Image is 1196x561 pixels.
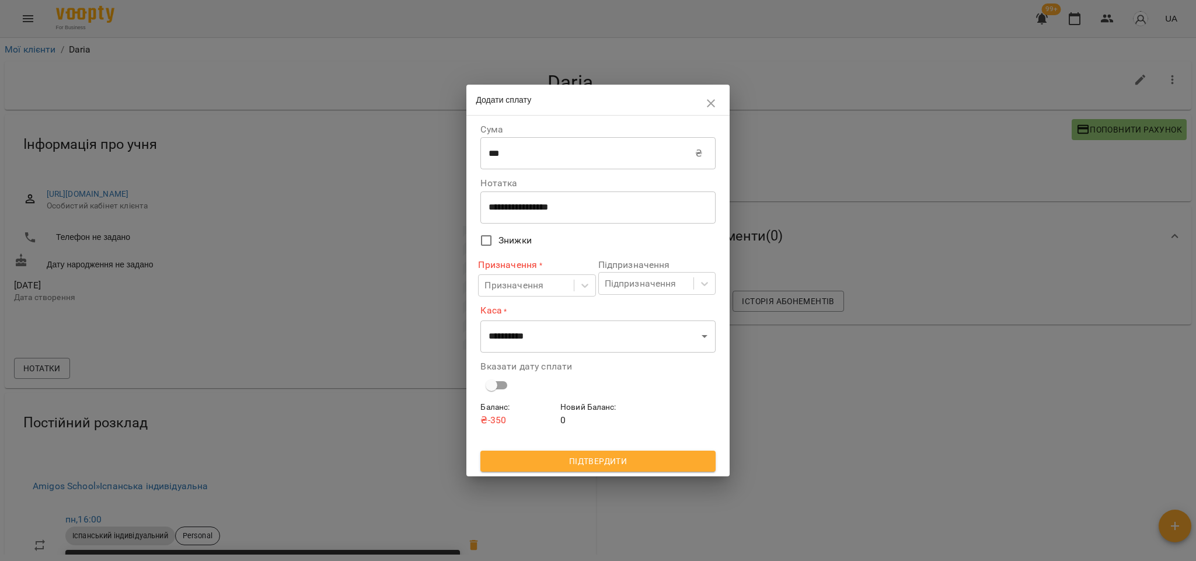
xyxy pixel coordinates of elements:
[695,147,702,161] p: ₴
[484,278,543,292] div: Призначення
[560,401,636,414] h6: Новий Баланс :
[480,362,715,371] label: Вказати дату сплати
[478,258,595,271] label: Призначення
[598,260,716,270] label: Підпризначення
[480,304,715,318] label: Каса
[480,451,715,472] button: Підтвердити
[480,179,715,188] label: Нотатка
[480,401,556,414] h6: Баланс :
[498,234,532,248] span: Знижки
[476,95,531,104] span: Додати сплату
[480,413,556,427] p: ₴ -350
[605,277,677,291] div: Підпризначення
[490,454,706,468] span: Підтвердити
[480,125,715,134] label: Сума
[558,399,638,430] div: 0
